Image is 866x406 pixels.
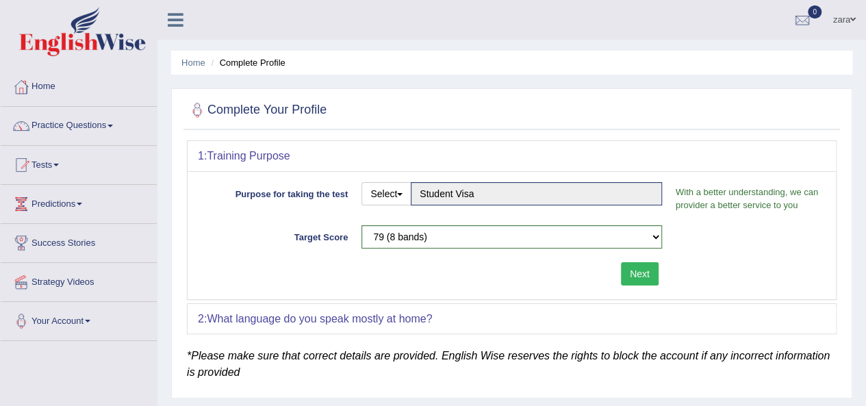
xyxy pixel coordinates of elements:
[207,150,290,162] b: Training Purpose
[411,182,662,205] input: Please enter the purpose of taking the test
[198,182,355,201] label: Purpose for taking the test
[1,185,157,219] a: Predictions
[1,224,157,258] a: Success Stories
[188,304,836,334] div: 2:
[207,313,432,325] b: What language do you speak mostly at home?
[188,141,836,171] div: 1:
[1,107,157,141] a: Practice Questions
[1,146,157,180] a: Tests
[198,225,355,244] label: Target Score
[1,263,157,297] a: Strategy Videos
[808,5,822,18] span: 0
[207,56,285,69] li: Complete Profile
[1,302,157,336] a: Your Account
[181,58,205,68] a: Home
[669,186,826,212] p: With a better understanding, we can provider a better service to you
[361,182,411,205] button: Select
[1,68,157,102] a: Home
[621,262,659,286] button: Next
[187,100,327,120] h2: Complete Your Profile
[187,350,830,378] em: *Please make sure that correct details are provided. English Wise reserves the rights to block th...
